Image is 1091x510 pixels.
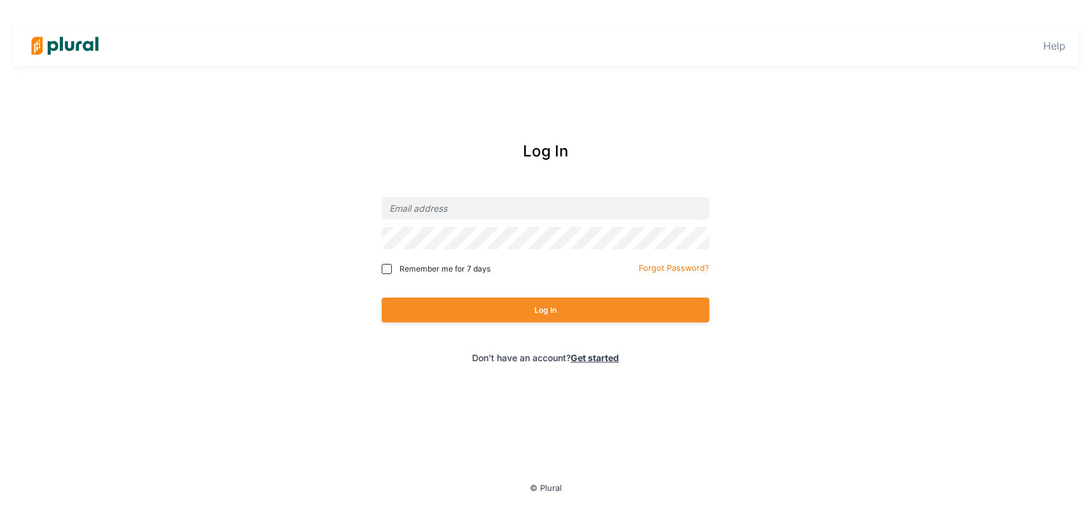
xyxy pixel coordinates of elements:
[530,483,562,493] small: © Plural
[382,197,709,219] input: Email address
[327,140,764,163] div: Log In
[571,352,619,363] a: Get started
[382,298,709,322] button: Log In
[639,261,709,273] a: Forgot Password?
[1043,39,1066,52] a: Help
[327,351,764,364] div: Don't have an account?
[400,263,490,275] span: Remember me for 7 days
[20,24,109,68] img: Logo for Plural
[639,263,709,273] small: Forgot Password?
[382,264,392,274] input: Remember me for 7 days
